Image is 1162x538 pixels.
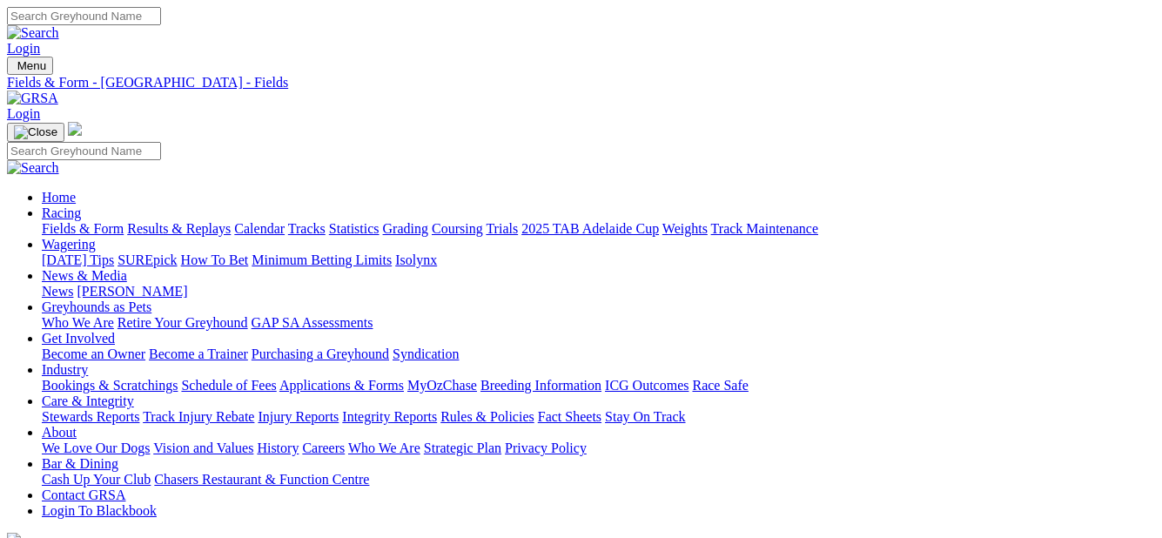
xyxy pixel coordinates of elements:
[252,315,373,330] a: GAP SA Assessments
[42,472,151,487] a: Cash Up Your Club
[42,284,73,299] a: News
[42,299,151,314] a: Greyhounds as Pets
[149,346,248,361] a: Become a Trainer
[143,409,254,424] a: Track Injury Rebate
[662,221,708,236] a: Weights
[711,221,818,236] a: Track Maintenance
[7,123,64,142] button: Toggle navigation
[181,252,249,267] a: How To Bet
[42,346,145,361] a: Become an Owner
[7,75,1155,91] a: Fields & Form - [GEOGRAPHIC_DATA] - Fields
[14,125,57,139] img: Close
[42,488,125,502] a: Contact GRSA
[505,440,587,455] a: Privacy Policy
[42,440,1155,456] div: About
[393,346,459,361] a: Syndication
[605,378,688,393] a: ICG Outcomes
[181,378,276,393] a: Schedule of Fees
[7,91,58,106] img: GRSA
[407,378,477,393] a: MyOzChase
[154,472,369,487] a: Chasers Restaurant & Function Centre
[252,346,389,361] a: Purchasing a Greyhound
[42,252,114,267] a: [DATE] Tips
[692,378,748,393] a: Race Safe
[68,122,82,136] img: logo-grsa-white.png
[42,378,178,393] a: Bookings & Scratchings
[480,378,601,393] a: Breeding Information
[42,190,76,205] a: Home
[7,142,161,160] input: Search
[42,362,88,377] a: Industry
[42,315,1155,331] div: Greyhounds as Pets
[153,440,253,455] a: Vision and Values
[7,57,53,75] button: Toggle navigation
[42,284,1155,299] div: News & Media
[605,409,685,424] a: Stay On Track
[17,59,46,72] span: Menu
[42,252,1155,268] div: Wagering
[42,425,77,440] a: About
[7,41,40,56] a: Login
[348,440,420,455] a: Who We Are
[42,378,1155,393] div: Industry
[42,472,1155,488] div: Bar & Dining
[279,378,404,393] a: Applications & Forms
[440,409,534,424] a: Rules & Policies
[302,440,345,455] a: Careers
[258,409,339,424] a: Injury Reports
[77,284,187,299] a: [PERSON_NAME]
[42,409,1155,425] div: Care & Integrity
[42,440,150,455] a: We Love Our Dogs
[7,106,40,121] a: Login
[234,221,285,236] a: Calendar
[42,205,81,220] a: Racing
[42,393,134,408] a: Care & Integrity
[42,221,1155,237] div: Racing
[118,315,248,330] a: Retire Your Greyhound
[383,221,428,236] a: Grading
[521,221,659,236] a: 2025 TAB Adelaide Cup
[42,456,118,471] a: Bar & Dining
[42,237,96,252] a: Wagering
[7,25,59,41] img: Search
[7,160,59,176] img: Search
[257,440,299,455] a: History
[288,221,326,236] a: Tracks
[127,221,231,236] a: Results & Replays
[432,221,483,236] a: Coursing
[118,252,177,267] a: SUREpick
[538,409,601,424] a: Fact Sheets
[42,346,1155,362] div: Get Involved
[7,7,161,25] input: Search
[42,503,157,518] a: Login To Blackbook
[342,409,437,424] a: Integrity Reports
[42,268,127,283] a: News & Media
[42,409,139,424] a: Stewards Reports
[42,221,124,236] a: Fields & Form
[42,315,114,330] a: Who We Are
[329,221,379,236] a: Statistics
[42,331,115,346] a: Get Involved
[252,252,392,267] a: Minimum Betting Limits
[424,440,501,455] a: Strategic Plan
[486,221,518,236] a: Trials
[395,252,437,267] a: Isolynx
